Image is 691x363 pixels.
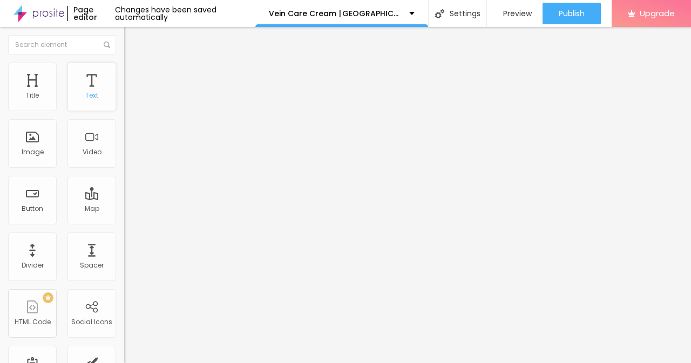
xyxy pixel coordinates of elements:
img: Icone [104,42,110,48]
div: Divider [22,262,44,269]
input: Search element [8,35,116,54]
div: HTML Code [15,318,51,326]
span: Publish [559,9,585,18]
button: Publish [543,3,601,24]
div: Title [26,92,39,99]
span: Upgrade [640,9,675,18]
div: Map [85,205,99,213]
p: Vein Care Cream [GEOGRAPHIC_DATA] [269,10,401,17]
button: Preview [487,3,543,24]
div: Social Icons [71,318,112,326]
div: Button [22,205,43,213]
div: Image [22,148,44,156]
iframe: Editor [124,27,691,363]
div: Spacer [80,262,104,269]
img: Icone [435,9,444,18]
div: Text [85,92,98,99]
div: Video [83,148,101,156]
div: Page editor [67,6,114,21]
span: Preview [503,9,532,18]
div: Changes have been saved automatically [115,6,255,21]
